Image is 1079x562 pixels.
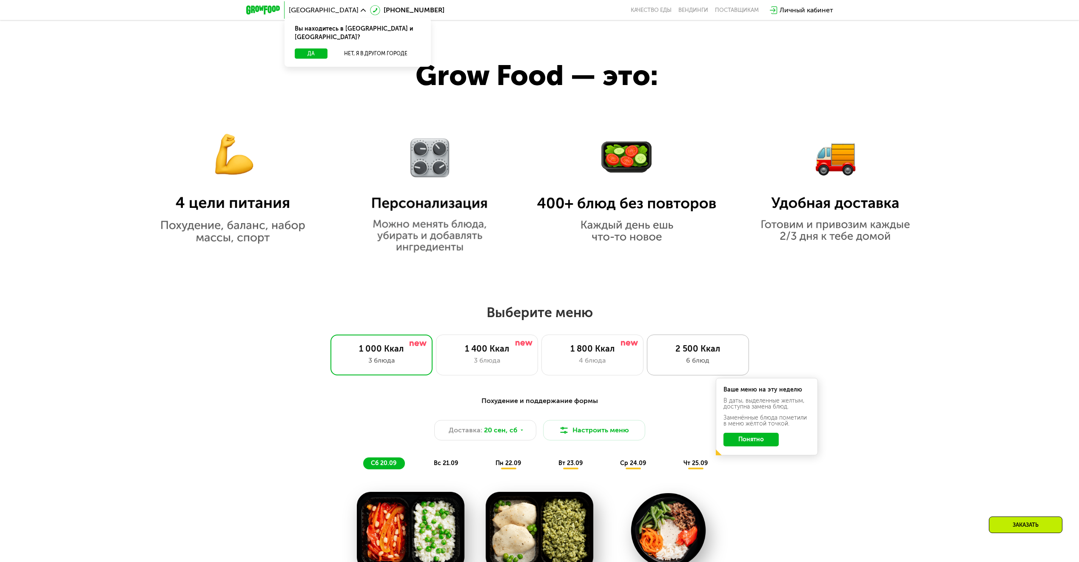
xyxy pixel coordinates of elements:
[285,18,431,48] div: Вы находитесь в [GEOGRAPHIC_DATA] и [GEOGRAPHIC_DATA]?
[723,415,810,427] div: Заменённые блюда пометили в меню жёлтой точкой.
[558,460,583,467] span: вт 23.09
[434,460,458,467] span: вс 21.09
[723,398,810,410] div: В даты, выделенные желтым, доступна замена блюд.
[715,7,759,14] div: поставщикам
[27,304,1052,321] h2: Выберите меню
[550,343,635,354] div: 1 800 Ккал
[723,387,810,393] div: Ваше меню на эту неделю
[989,517,1062,533] div: Заказать
[620,460,646,467] span: ср 24.09
[631,7,672,14] a: Качество еды
[484,425,518,435] span: 20 сен, сб
[723,433,779,446] button: Понятно
[656,343,740,354] div: 2 500 Ккал
[445,343,529,354] div: 1 400 Ккал
[445,355,529,366] div: 3 блюда
[370,5,444,15] a: [PHONE_NUMBER]
[339,343,424,354] div: 1 000 Ккал
[288,396,791,406] div: Похудение и поддержание формы
[678,7,708,14] a: Вендинги
[416,54,701,97] div: Grow Food — это:
[495,460,521,467] span: пн 22.09
[780,5,833,15] div: Личный кабинет
[295,48,327,59] button: Да
[331,48,421,59] button: Нет, я в другом городе
[683,460,708,467] span: чт 25.09
[550,355,635,366] div: 4 блюда
[339,355,424,366] div: 3 блюда
[371,460,396,467] span: сб 20.09
[543,420,645,440] button: Настроить меню
[289,7,359,14] span: [GEOGRAPHIC_DATA]
[656,355,740,366] div: 6 блюд
[449,425,482,435] span: Доставка:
